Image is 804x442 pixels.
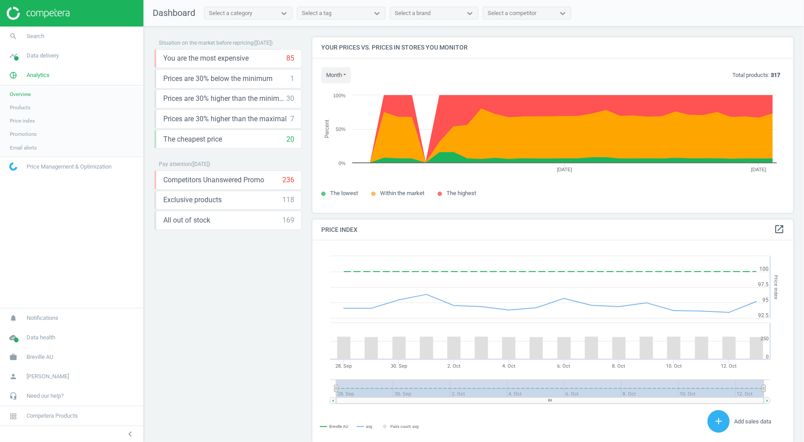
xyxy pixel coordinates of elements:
[5,388,22,404] i: headset_mic
[758,312,769,319] text: 92.5
[763,297,769,303] text: 95
[558,363,571,369] tspan: 6. Oct
[760,266,769,272] text: 100
[163,94,286,104] span: Prices are 30% higher than the minimum
[734,418,771,425] span: Add sales data
[732,71,780,79] p: Total products:
[302,9,331,17] div: Select a tag
[488,9,536,17] div: Select a competitor
[758,281,769,288] text: 97.5
[163,74,273,84] span: Prices are 30% below the minimum
[159,40,254,46] span: Situation on the market before repricing
[5,349,22,365] i: work
[333,93,346,98] text: 100%
[766,354,769,360] text: 0
[163,195,222,205] span: Exclusive products
[771,72,780,78] b: 317
[10,91,31,98] span: Overview
[163,54,249,63] span: You are the most expensive
[163,114,287,124] span: Prices are 30% higher than the maximal
[5,310,22,327] i: notifications
[27,71,50,79] span: Analytics
[339,161,346,166] text: 0%
[7,7,69,20] img: ajHJNr6hYgQAAAAASUVORK5CYII=
[774,224,785,235] a: open_in_new
[329,424,348,429] tspan: Breville AU
[10,104,31,111] span: Products
[286,135,294,144] div: 20
[119,428,141,440] button: chevron_left
[286,94,294,104] div: 30
[286,54,294,63] div: 85
[312,37,793,58] h4: Your prices vs. prices in stores you monitor
[5,368,22,385] i: person
[5,47,22,64] i: timeline
[336,363,352,369] tspan: 28. Sep
[666,363,682,369] tspan: 10. Oct
[774,224,785,234] i: open_in_new
[330,190,358,196] span: The lowest
[209,9,252,17] div: Select a category
[336,127,346,132] text: 50%
[502,363,515,369] tspan: 4. Oct
[391,424,419,429] tspan: Pairs count: avg
[27,52,59,60] span: Data delivery
[282,215,294,225] div: 169
[366,424,373,429] tspan: avg
[10,131,37,138] span: Promotions
[5,28,22,45] i: search
[5,67,22,84] i: pie_chart_outlined
[446,190,476,196] span: The highest
[27,314,58,322] span: Notifications
[557,167,573,172] tspan: [DATE]
[761,336,769,342] text: 250
[27,32,44,40] span: Search
[10,117,35,124] span: Price index
[395,9,431,17] div: Select a brand
[751,167,767,172] tspan: [DATE]
[10,144,37,151] span: Email alerts
[27,334,55,342] span: Data health
[282,175,294,185] div: 236
[713,416,724,427] i: add
[721,363,737,369] tspan: 12. Oct
[27,373,69,381] span: [PERSON_NAME]
[27,353,53,361] span: Breville AU
[5,329,22,346] i: cloud_done
[191,161,210,167] span: ( [DATE] )
[391,363,407,369] tspan: 30. Sep
[773,275,779,300] tspan: Price Index
[290,74,294,84] div: 1
[447,363,461,369] tspan: 2. Oct
[9,162,17,171] img: wGWNvw8QSZomAAAAABJRU5ErkJggg==
[254,40,273,46] span: ( [DATE] )
[27,392,64,400] span: Need our help?
[290,114,294,124] div: 7
[163,175,264,185] span: Competitors Unanswered Promo
[125,429,135,439] i: chevron_left
[282,195,294,205] div: 118
[27,412,78,420] span: Competera Products
[153,8,195,18] span: Dashboard
[321,67,351,83] button: month
[708,410,730,433] button: add
[27,163,112,171] span: Price Management & Optimization
[159,161,191,167] span: Pay attention
[612,363,626,369] tspan: 8. Oct
[312,219,793,240] h4: Price Index
[163,135,222,144] span: The cheapest price
[380,190,424,196] span: Within the market
[163,215,210,225] span: All out of stock
[324,119,330,138] tspan: Percent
